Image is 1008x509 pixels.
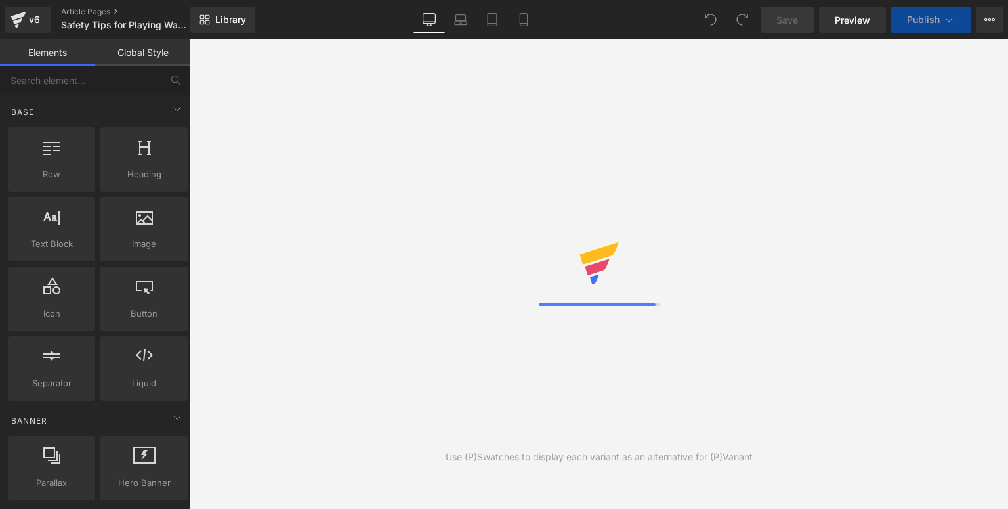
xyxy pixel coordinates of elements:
span: Hero Banner [104,476,184,490]
div: v6 [26,11,43,28]
a: New Library [190,7,255,33]
button: Publish [891,7,971,33]
span: Heading [104,167,184,181]
span: Separator [12,376,91,390]
span: Row [12,167,91,181]
a: Tablet [476,7,508,33]
a: Global Style [95,39,190,66]
span: Icon [12,307,91,321]
a: Preview [819,7,886,33]
span: Preview [835,13,870,27]
div: Use (P)Swatches to display each variant as an alternative for (P)Variant [446,450,753,464]
span: Save [776,13,798,27]
button: Undo [698,7,724,33]
span: Button [104,307,184,321]
span: Base [10,106,35,118]
span: Image [104,237,184,251]
button: More [976,7,1003,33]
a: Laptop [445,7,476,33]
span: Library [215,14,246,26]
span: Banner [10,414,49,427]
span: Safety Tips for Playing Water Games with Kids and Dogs [61,20,187,30]
span: Text Block [12,237,91,251]
button: Redo [729,7,755,33]
span: Publish [907,14,940,25]
a: Mobile [508,7,539,33]
span: Liquid [104,376,184,390]
a: Article Pages [61,7,212,17]
a: v6 [5,7,51,33]
span: Parallax [12,476,91,490]
a: Desktop [413,7,445,33]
